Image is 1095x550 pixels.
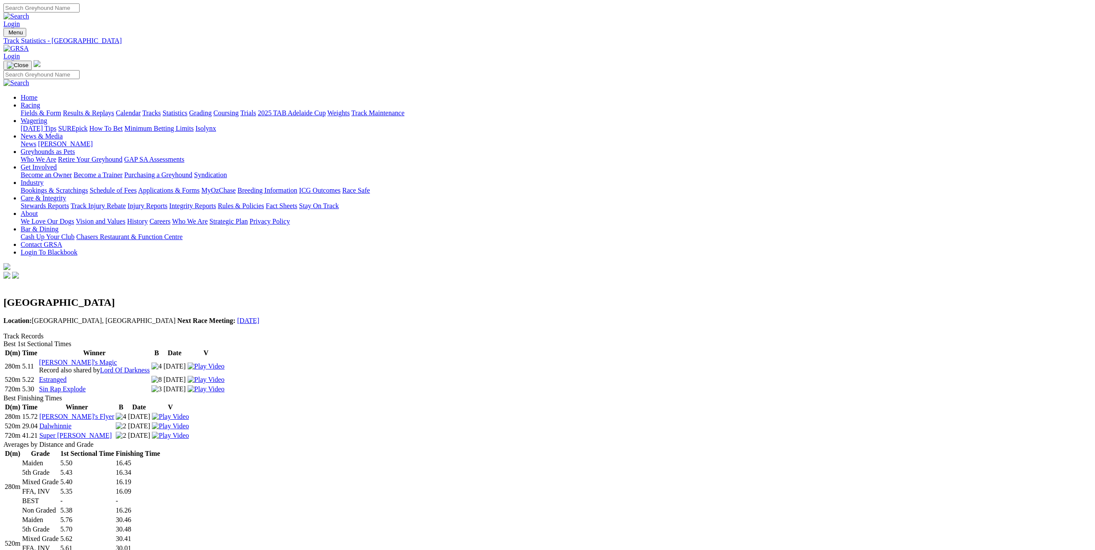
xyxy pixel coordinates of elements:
[21,101,40,109] a: Racing
[39,422,71,430] a: Dalwhinnie
[76,233,182,240] a: Chasers Restaurant & Function Centre
[3,45,29,52] img: GRSA
[3,20,20,28] a: Login
[4,459,21,515] td: 280m
[21,132,63,140] a: News & Media
[128,422,150,430] text: [DATE]
[115,459,160,467] td: 16.45
[3,441,1092,449] div: Averages by Distance and Grade
[127,218,148,225] a: History
[22,459,59,467] td: Maiden
[21,233,74,240] a: Cash Up Your Club
[60,497,114,505] td: -
[163,363,186,370] text: [DATE]
[39,349,150,357] th: Winner
[163,349,186,357] th: Date
[115,535,160,543] td: 30.41
[3,37,1092,45] a: Track Statistics - [GEOGRAPHIC_DATA]
[115,525,160,534] td: 30.48
[89,125,123,132] a: How To Bet
[34,60,40,67] img: logo-grsa-white.png
[237,317,259,324] a: [DATE]
[152,413,189,420] a: View replay
[152,413,189,421] img: Play Video
[3,332,1092,340] div: Track Records
[169,202,216,209] a: Integrity Reports
[342,187,370,194] a: Race Safe
[240,109,256,117] a: Trials
[128,413,150,420] text: [DATE]
[22,468,59,477] td: 5th Grade
[3,317,176,324] span: [GEOGRAPHIC_DATA], [GEOGRAPHIC_DATA]
[74,171,123,178] a: Become a Trainer
[21,163,57,171] a: Get Involved
[189,109,212,117] a: Grading
[115,516,160,524] td: 30.46
[115,478,160,486] td: 16.19
[21,218,1092,225] div: About
[22,422,37,430] text: 29.04
[89,187,136,194] a: Schedule of Fees
[201,187,236,194] a: MyOzChase
[21,171,72,178] a: Become an Owner
[127,202,167,209] a: Injury Reports
[163,109,188,117] a: Statistics
[21,187,1092,194] div: Industry
[21,218,74,225] a: We Love Our Dogs
[142,109,161,117] a: Tracks
[4,349,21,357] th: D(m)
[39,359,117,366] a: [PERSON_NAME]'s Magic
[21,210,38,217] a: About
[128,432,150,439] text: [DATE]
[115,506,160,515] td: 16.26
[152,432,189,439] a: View replay
[172,218,208,225] a: Who We Are
[152,422,189,430] a: View replay
[151,376,162,384] img: 8
[21,194,66,202] a: Care & Integrity
[3,340,1092,348] div: Best 1st Sectional Times
[38,140,93,147] a: [PERSON_NAME]
[21,109,61,117] a: Fields & Form
[3,3,80,12] input: Search
[250,218,290,225] a: Privacy Policy
[60,487,114,496] td: 5.35
[22,432,37,439] text: 41.21
[266,202,297,209] a: Fact Sheets
[4,431,21,440] td: 720m
[21,140,1092,148] div: News & Media
[39,376,67,383] a: Estranged
[151,349,162,357] th: B
[22,403,38,412] th: Time
[22,497,59,505] td: BEST
[63,109,114,117] a: Results & Replays
[149,218,170,225] a: Careers
[3,317,32,324] b: Location:
[22,376,34,383] text: 5.22
[177,317,235,324] b: Next Race Meeting:
[22,535,59,543] td: Mixed Grade
[39,413,114,420] a: [PERSON_NAME]'s Flyer
[163,376,186,383] text: [DATE]
[3,394,1092,402] div: Best Finishing Times
[115,497,160,505] td: -
[4,385,21,393] td: 720m
[210,218,248,225] a: Strategic Plan
[213,109,239,117] a: Coursing
[39,432,111,439] a: Super [PERSON_NAME]
[22,449,59,458] th: Grade
[21,233,1092,241] div: Bar & Dining
[21,156,1092,163] div: Greyhounds as Pets
[7,62,28,69] img: Close
[21,109,1092,117] div: Racing
[4,449,21,458] th: D(m)
[115,468,160,477] td: 16.34
[3,52,20,60] a: Login
[3,61,32,70] button: Toggle navigation
[218,202,264,209] a: Rules & Policies
[151,403,189,412] th: V
[60,525,114,534] td: 5.70
[21,187,88,194] a: Bookings & Scratchings
[124,125,194,132] a: Minimum Betting Limits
